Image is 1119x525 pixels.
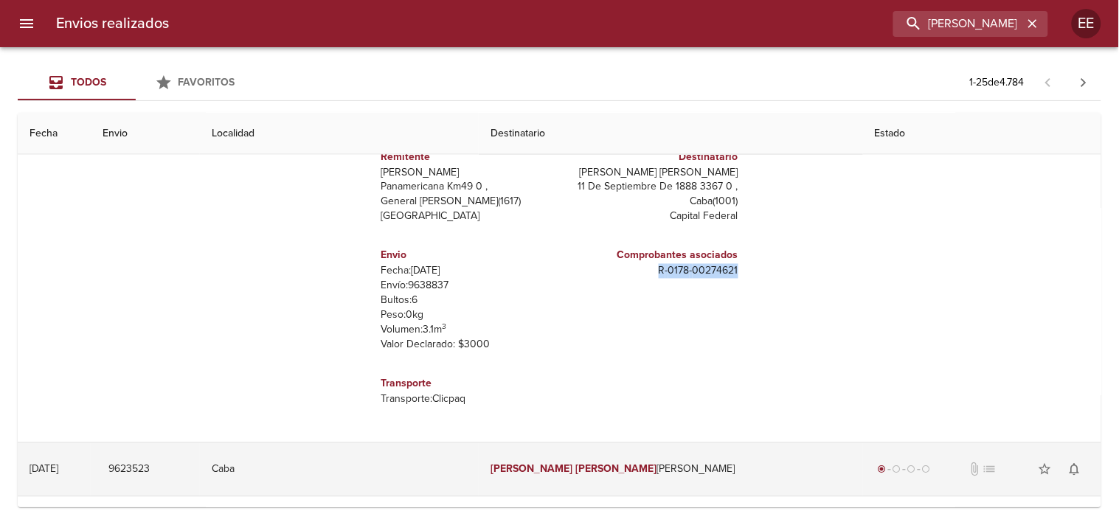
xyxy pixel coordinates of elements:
[491,463,572,476] em: [PERSON_NAME]
[381,293,554,308] p: Bultos: 6
[1067,462,1082,477] span: notifications_none
[922,465,931,474] span: radio_button_unchecked
[103,456,156,484] button: 9623523
[566,264,738,279] p: R - 0178 - 00274621
[179,76,235,88] span: Favoritos
[982,462,997,477] span: No tiene pedido asociado
[71,76,106,88] span: Todos
[970,75,1025,90] p: 1 - 25 de 4.784
[18,65,254,100] div: Tabs Envios
[108,461,150,479] span: 9623523
[381,338,554,352] p: Valor Declarado: $ 3000
[893,465,901,474] span: radio_button_unchecked
[200,113,479,155] th: Localidad
[56,12,169,35] h6: Envios realizados
[566,248,738,264] h6: Comprobantes asociados
[863,113,1101,155] th: Estado
[381,195,554,209] p: General [PERSON_NAME] ( 1617 )
[91,113,200,155] th: Envio
[566,180,738,195] p: 11 De Septiembre De 1888 3367 0 ,
[1060,455,1089,484] button: Activar notificaciones
[967,462,982,477] span: No tiene documentos adjuntos
[443,322,447,332] sup: 3
[893,11,1023,37] input: buscar
[381,279,554,293] p: Envío: 9638837
[381,376,554,392] h6: Transporte
[875,462,934,477] div: Generado
[381,180,554,195] p: Panamericana Km49 0 ,
[9,6,44,41] button: menu
[381,165,554,180] p: [PERSON_NAME]
[30,463,58,476] div: [DATE]
[381,149,554,165] h6: Remitente
[1030,74,1066,89] span: Pagina anterior
[907,465,916,474] span: radio_button_unchecked
[381,308,554,323] p: Peso: 0 kg
[566,195,738,209] p: Caba ( 1001 )
[575,463,657,476] em: [PERSON_NAME]
[479,113,862,155] th: Destinatario
[878,465,887,474] span: radio_button_checked
[381,264,554,279] p: Fecha: [DATE]
[479,443,862,496] td: [PERSON_NAME]
[1038,462,1053,477] span: star_border
[18,113,91,155] th: Fecha
[566,149,738,165] h6: Destinatario
[566,209,738,224] p: Capital Federal
[381,209,554,224] p: [GEOGRAPHIC_DATA]
[381,392,554,407] p: Transporte: Clicpaq
[1030,455,1060,484] button: Agregar a favoritos
[200,443,479,496] td: Caba
[1072,9,1101,38] div: Abrir información de usuario
[381,323,554,338] p: Volumen: 3.1 m
[566,165,738,180] p: [PERSON_NAME] [PERSON_NAME]
[1072,9,1101,38] div: EE
[1066,65,1101,100] span: Pagina siguiente
[381,248,554,264] h6: Envio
